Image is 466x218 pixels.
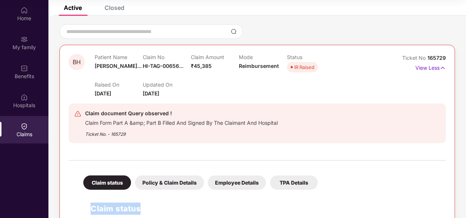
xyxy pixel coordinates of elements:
p: Claim No [143,54,191,60]
p: Claim Amount [191,54,239,60]
img: svg+xml;base64,PHN2ZyB4bWxucz0iaHR0cDovL3d3dy53My5vcmcvMjAwMC9zdmciIHdpZHRoPSIxNyIgaGVpZ2h0PSIxNy... [440,64,446,72]
span: [DATE] [95,90,111,97]
p: Patient Name [95,54,143,60]
div: Ticket No. - 165729 [85,126,278,138]
span: Reimbursement [239,63,279,69]
p: Mode [239,54,287,60]
span: HI-TAG-00656... [143,63,183,69]
div: TPA Details [270,175,318,190]
span: [PERSON_NAME]... [95,63,142,69]
h2: Claim status [91,203,438,215]
img: svg+xml;base64,PHN2ZyBpZD0iQmVuZWZpdHMiIHhtbG5zPSJodHRwOi8vd3d3LnczLm9yZy8yMDAwL3N2ZyIgd2lkdGg9Ij... [21,65,28,72]
img: svg+xml;base64,PHN2ZyBpZD0iQ2xhaW0iIHhtbG5zPSJodHRwOi8vd3d3LnczLm9yZy8yMDAwL3N2ZyIgd2lkdGg9IjIwIi... [21,123,28,130]
img: svg+xml;base64,PHN2ZyB4bWxucz0iaHR0cDovL3d3dy53My5vcmcvMjAwMC9zdmciIHdpZHRoPSIyNCIgaGVpZ2h0PSIyNC... [74,110,81,117]
span: [DATE] [143,90,159,97]
div: Policy & Claim Details [135,175,204,190]
img: svg+xml;base64,PHN2ZyBpZD0iSG9zcGl0YWxzIiB4bWxucz0iaHR0cDovL3d3dy53My5vcmcvMjAwMC9zdmciIHdpZHRoPS... [21,94,28,101]
span: BH [73,59,81,65]
div: IR Raised [294,63,314,71]
img: svg+xml;base64,PHN2ZyBpZD0iSG9tZSIgeG1sbnM9Imh0dHA6Ly93d3cudzMub3JnLzIwMDAvc3ZnIiB3aWR0aD0iMjAiIG... [21,7,28,14]
img: svg+xml;base64,PHN2ZyB3aWR0aD0iMjAiIGhlaWdodD0iMjAiIHZpZXdCb3g9IjAgMCAyMCAyMCIgZmlsbD0ibm9uZSIgeG... [21,36,28,43]
div: Closed [105,4,124,11]
div: Active [64,4,82,11]
img: svg+xml;base64,PHN2ZyBpZD0iU2VhcmNoLTMyeDMyIiB4bWxucz0iaHR0cDovL3d3dy53My5vcmcvMjAwMC9zdmciIHdpZH... [231,29,237,34]
span: 165729 [427,55,446,61]
p: Updated On [143,81,191,88]
span: Ticket No [402,55,427,61]
p: Raised On [95,81,143,88]
p: View Less [415,62,446,72]
div: Claim document Query observed ! [85,109,278,118]
div: Employee Details [208,175,266,190]
span: ₹45,385 [191,63,212,69]
div: Claim Form Part A &amp; Part B Filled And Signed By The Claimant And Hospital [85,118,278,126]
div: Claim status [83,175,131,190]
p: Status [287,54,335,60]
